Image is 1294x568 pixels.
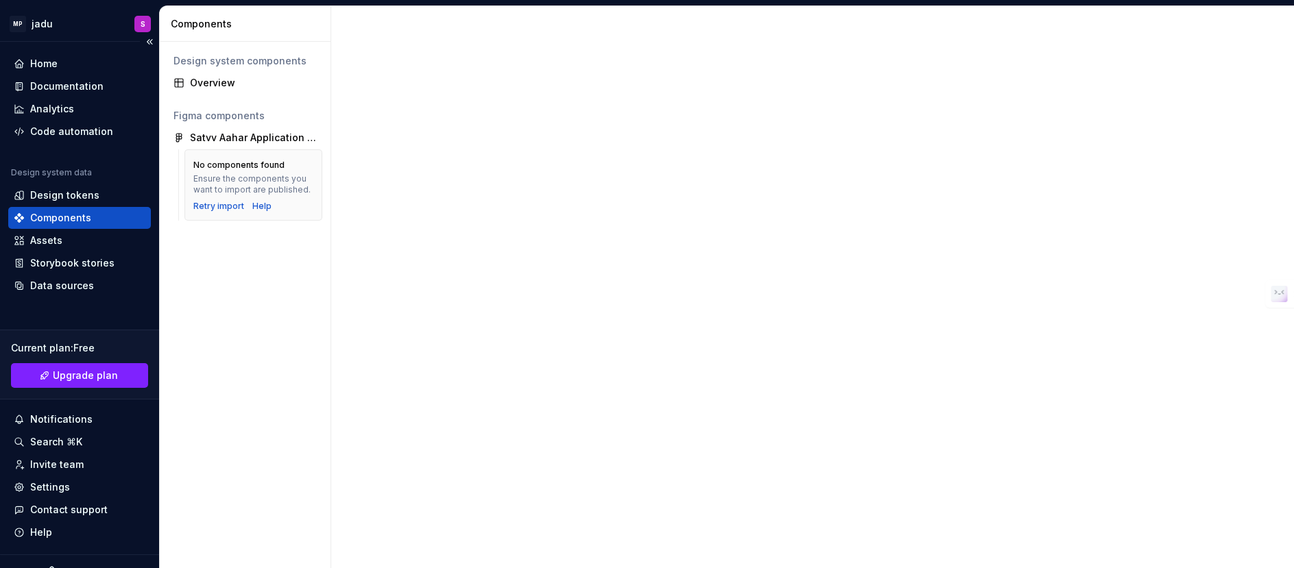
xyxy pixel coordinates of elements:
[8,98,151,120] a: Analytics
[30,188,99,202] div: Design tokens
[30,435,82,449] div: Search ⌘K
[30,279,94,293] div: Data sources
[10,16,26,32] div: MP
[168,72,322,94] a: Overview
[193,160,285,171] div: No components found
[30,412,93,426] div: Notifications
[8,408,151,430] button: Notifications
[30,458,84,471] div: Invite team
[30,79,104,93] div: Documentation
[30,125,113,138] div: Code automation
[190,131,317,145] div: Satvv Aahar Application Design
[171,17,325,31] div: Components
[8,184,151,206] a: Design tokens
[30,102,74,116] div: Analytics
[141,18,145,29] div: S
[8,431,151,453] button: Search ⌘K
[11,167,92,178] div: Design system data
[168,127,322,149] a: Satvv Aahar Application Design
[30,526,52,539] div: Help
[252,201,272,212] a: Help
[30,57,58,71] div: Home
[8,499,151,521] button: Contact support
[193,201,244,212] button: Retry import
[3,9,156,38] button: MPjaduS
[11,341,148,355] div: Current plan : Free
[193,173,313,195] div: Ensure the components you want to import are published.
[8,275,151,297] a: Data sources
[8,75,151,97] a: Documentation
[11,363,148,388] a: Upgrade plan
[8,53,151,75] a: Home
[190,76,317,90] div: Overview
[53,369,118,382] span: Upgrade plan
[30,503,108,517] div: Contact support
[32,17,53,31] div: jadu
[8,521,151,543] button: Help
[30,211,91,225] div: Components
[8,230,151,251] a: Assets
[8,121,151,143] a: Code automation
[8,207,151,229] a: Components
[30,480,70,494] div: Settings
[30,234,62,247] div: Assets
[30,256,115,270] div: Storybook stories
[173,54,317,68] div: Design system components
[8,476,151,498] a: Settings
[173,109,317,123] div: Figma components
[8,252,151,274] a: Storybook stories
[8,454,151,476] a: Invite team
[140,32,159,51] button: Collapse sidebar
